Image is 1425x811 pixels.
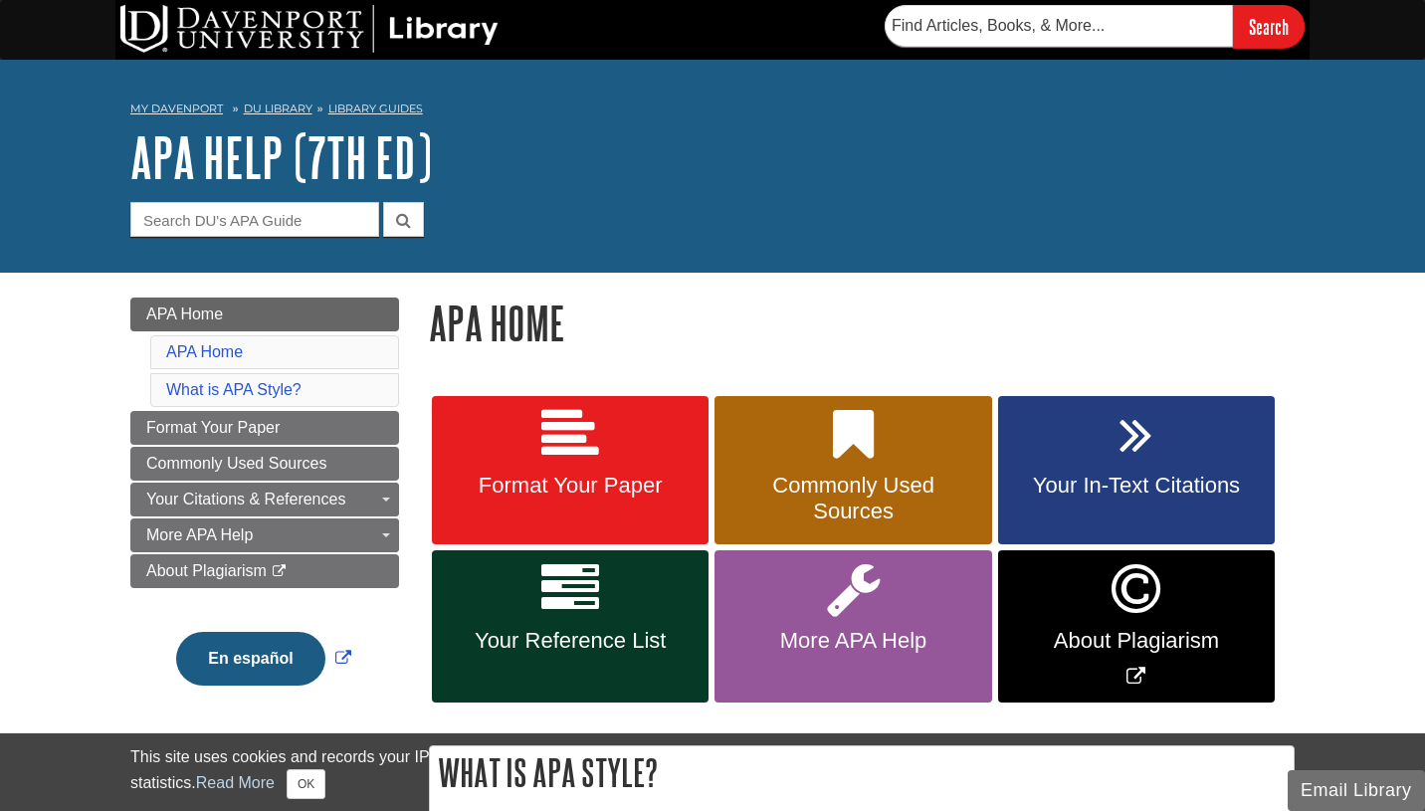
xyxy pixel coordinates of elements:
[130,298,399,719] div: Guide Page Menu
[1288,770,1425,811] button: Email Library
[146,455,326,472] span: Commonly Used Sources
[729,628,976,654] span: More APA Help
[998,396,1275,545] a: Your In-Text Citations
[146,526,253,543] span: More APA Help
[998,550,1275,703] a: Link opens in new window
[328,101,423,115] a: Library Guides
[130,298,399,331] a: APA Home
[885,5,1233,47] input: Find Articles, Books, & More...
[146,562,267,579] span: About Plagiarism
[1233,5,1305,48] input: Search
[287,769,325,799] button: Close
[130,447,399,481] a: Commonly Used Sources
[130,96,1295,127] nav: breadcrumb
[447,473,694,499] span: Format Your Paper
[130,411,399,445] a: Format Your Paper
[171,650,355,667] a: Link opens in new window
[130,483,399,516] a: Your Citations & References
[447,628,694,654] span: Your Reference List
[1013,473,1260,499] span: Your In-Text Citations
[430,746,1294,799] h2: What is APA Style?
[244,101,312,115] a: DU Library
[146,419,280,436] span: Format Your Paper
[120,5,499,53] img: DU Library
[176,632,324,686] button: En español
[429,298,1295,348] h1: APA Home
[130,518,399,552] a: More APA Help
[130,554,399,588] a: About Plagiarism
[1013,628,1260,654] span: About Plagiarism
[130,126,432,188] a: APA Help (7th Ed)
[885,5,1305,48] form: Searches DU Library's articles, books, and more
[432,396,709,545] a: Format Your Paper
[166,343,243,360] a: APA Home
[729,473,976,524] span: Commonly Used Sources
[714,396,991,545] a: Commonly Used Sources
[130,202,379,237] input: Search DU's APA Guide
[166,381,302,398] a: What is APA Style?
[146,491,345,507] span: Your Citations & References
[714,550,991,703] a: More APA Help
[130,745,1295,799] div: This site uses cookies and records your IP address for usage statistics. Additionally, we use Goo...
[196,774,275,791] a: Read More
[432,550,709,703] a: Your Reference List
[130,101,223,117] a: My Davenport
[146,305,223,322] span: APA Home
[271,565,288,578] i: This link opens in a new window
